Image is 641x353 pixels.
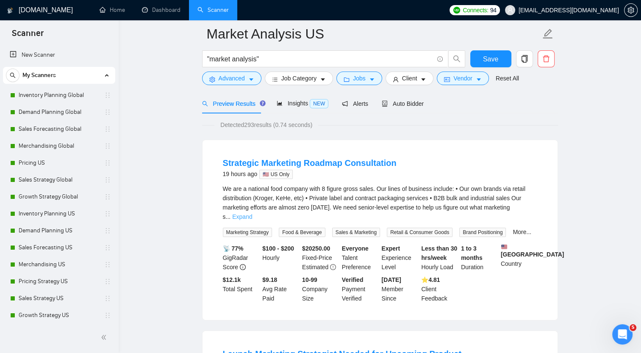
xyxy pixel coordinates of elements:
b: Everyone [342,245,369,252]
li: New Scanner [3,47,115,63]
b: 📡 77% [223,245,244,252]
a: More... [513,229,531,235]
button: idcardVendorcaret-down [437,72,488,85]
span: notification [342,101,348,107]
button: search [6,69,19,82]
span: area-chart [277,100,283,106]
span: Sales & Marketing [332,228,380,237]
div: Talent Preference [340,244,380,272]
b: [DATE] [382,276,401,283]
a: searchScanner [197,6,229,14]
a: Demand Planning Global [19,104,99,121]
a: Sales Strategy US [19,290,99,307]
b: 10-99 [302,276,317,283]
span: holder [104,193,111,200]
a: setting [624,7,638,14]
span: user [393,76,399,83]
img: logo [7,4,13,17]
a: Expand [232,213,252,220]
span: caret-down [369,76,375,83]
span: search [202,101,208,107]
span: Vendor [453,74,472,83]
a: Pricing US [19,154,99,171]
span: info-circle [437,56,443,62]
div: Hourly Load [419,244,459,272]
iframe: Intercom live chat [612,324,633,345]
span: Insights [277,100,328,107]
span: search [449,55,465,63]
b: ⭐️ 4.81 [421,276,440,283]
span: robot [382,101,388,107]
div: Member Since [380,275,420,303]
a: dashboardDashboard [142,6,180,14]
button: search [448,50,465,67]
span: My Scanners [22,67,56,84]
span: holder [104,210,111,217]
div: Total Spent [221,275,261,303]
b: $ 12.1k [223,276,241,283]
span: Connects: [463,6,488,15]
div: Avg Rate Paid [261,275,300,303]
a: Growth Strategy Global [19,188,99,205]
span: search [6,72,19,78]
button: userClientcaret-down [386,72,434,85]
div: Country [499,244,539,272]
span: ... [226,213,231,220]
a: Sales Forecasting US [19,239,99,256]
span: Alerts [342,100,368,107]
span: delete [538,55,554,63]
span: Estimated [302,264,328,270]
a: Pricing Strategy US [19,273,99,290]
span: holder [104,278,111,285]
span: Food & Beverage [279,228,325,237]
b: $100 - $200 [262,245,294,252]
span: holder [104,227,111,234]
a: Merchandising US [19,256,99,273]
img: 🇺🇸 [501,244,507,250]
a: Strategic Marketing Roadmap Consultation [223,158,397,168]
div: Hourly [261,244,300,272]
span: holder [104,143,111,149]
button: setting [624,3,638,17]
b: Expert [382,245,400,252]
button: barsJob Categorycaret-down [265,72,333,85]
button: settingAdvancedcaret-down [202,72,261,85]
span: bars [272,76,278,83]
span: Scanner [5,27,50,45]
a: Reset All [496,74,519,83]
span: We are a national food company with 8 figure gross sales. Our lines of business include: • Our ow... [223,185,525,220]
span: 5 [630,324,636,331]
a: Inventory Planning Global [19,87,99,104]
span: holder [104,160,111,166]
div: Client Feedback [419,275,459,303]
b: $9.18 [262,276,277,283]
button: Save [470,50,511,67]
span: caret-down [320,76,326,83]
input: Search Freelance Jobs... [207,54,433,64]
span: caret-down [420,76,426,83]
b: $ 20250.00 [302,245,330,252]
span: Client [402,74,417,83]
span: Retail & Consumer Goods [387,228,452,237]
span: Advanced [219,74,245,83]
span: caret-down [476,76,482,83]
span: holder [104,261,111,268]
span: holder [104,295,111,302]
span: edit [542,28,553,39]
img: upwork-logo.png [453,7,460,14]
a: Inventory Planning US [19,205,99,222]
span: holder [104,244,111,251]
span: copy [516,55,533,63]
span: NEW [310,99,328,108]
div: We are a national food company with 8 figure gross sales. Our lines of business include: • Our ow... [223,184,537,221]
span: idcard [444,76,450,83]
button: copy [516,50,533,67]
span: Preview Results [202,100,263,107]
div: Payment Verified [340,275,380,303]
span: Detected 293 results (0.74 seconds) [214,120,318,130]
div: GigRadar Score [221,244,261,272]
span: setting [624,7,637,14]
span: info-circle [240,264,246,270]
span: holder [104,312,111,319]
span: user [507,7,513,13]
